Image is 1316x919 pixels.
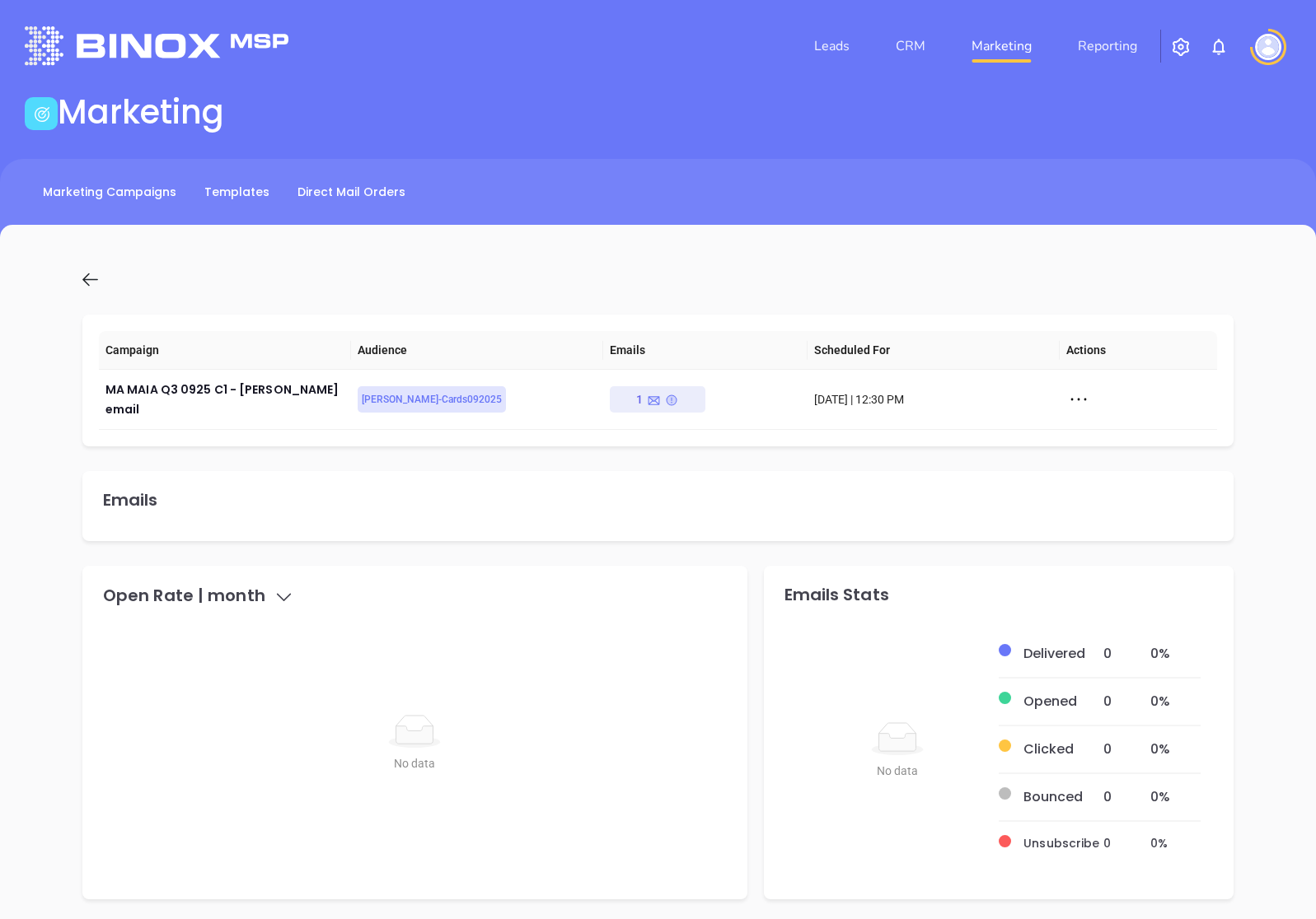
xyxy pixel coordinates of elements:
[1150,739,1201,759] div: 0 %
[103,586,294,607] div: Open Rate |
[814,390,1053,408] div: [DATE] | 12:30 PM
[808,331,1060,370] th: Scheduled For
[1150,835,1201,843] div: 0 %
[1150,787,1201,807] div: 0 %
[1060,331,1217,370] th: Actions
[1103,644,1137,664] div: 0
[105,380,344,419] div: MA MAIA Q3 0925 C1 - [PERSON_NAME] email
[1150,644,1201,664] div: 0 %
[1023,739,1091,759] div: Clicked
[288,179,415,206] a: Direct Mail Orders
[1023,835,1091,843] div: Unsubscribe
[1103,739,1137,759] div: 0
[1103,692,1137,711] div: 0
[33,179,186,206] a: Marketing Campaigns
[103,492,158,508] div: Emails
[1150,692,1201,711] div: 0 %
[1023,644,1091,664] div: Delivered
[1023,692,1091,711] div: Opened
[808,30,856,63] a: Leads
[1255,34,1281,60] img: user
[1171,37,1191,57] img: iconSetting
[194,179,279,206] a: Templates
[784,586,889,603] div: Emails Stats
[965,30,1038,63] a: Marketing
[871,762,924,780] div: No data
[351,331,603,370] th: Audience
[58,92,224,132] h1: Marketing
[1023,787,1091,807] div: Bounced
[636,386,678,413] div: 1
[25,26,288,65] img: logo
[388,754,441,772] div: No data
[1103,835,1137,843] div: 0
[99,331,351,370] th: Campaign
[603,331,808,370] th: Emails
[1071,30,1144,63] a: Reporting
[889,30,932,63] a: CRM
[1209,37,1229,57] img: iconNotification
[362,390,502,408] span: [PERSON_NAME]-Cards092025
[208,584,294,607] span: month
[1103,787,1137,807] div: 0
